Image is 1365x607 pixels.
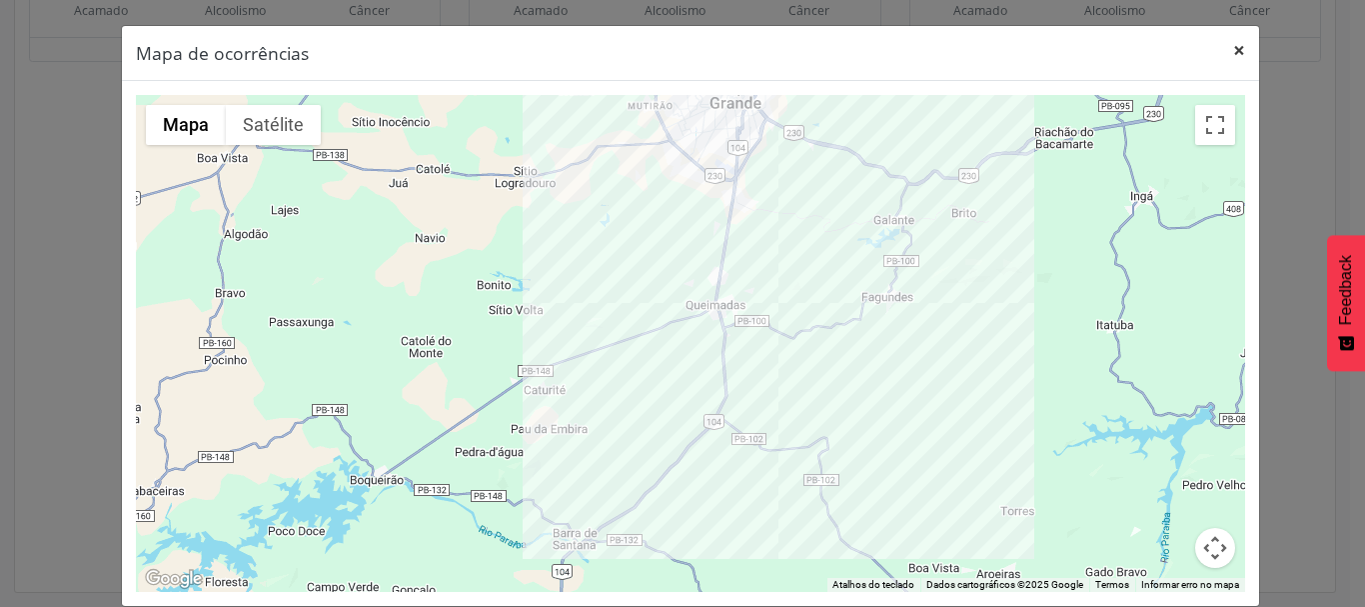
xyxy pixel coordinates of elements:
img: Google [141,566,207,592]
button: Close [1219,26,1259,75]
a: Termos (abre em uma nova guia) [1095,579,1129,590]
button: Controles da câmera no mapa [1195,528,1235,568]
h5: Mapa de ocorrências [136,40,309,66]
button: Mostrar mapa de ruas [146,105,226,145]
a: Abrir esta área no Google Maps (abre uma nova janela) [141,566,207,592]
span: Dados cartográficos ©2025 Google [926,579,1083,590]
button: Mostrar imagens de satélite [226,105,321,145]
button: Atalhos do teclado [832,578,914,592]
button: Ativar a visualização em tela cheia [1195,105,1235,145]
button: Feedback - Mostrar pesquisa [1327,235,1365,371]
a: Informar erro no mapa [1141,579,1239,590]
span: Feedback [1337,255,1355,325]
